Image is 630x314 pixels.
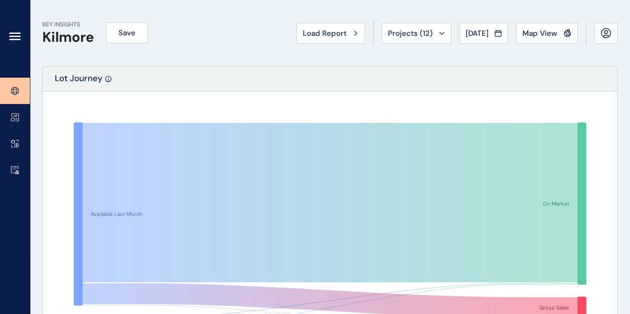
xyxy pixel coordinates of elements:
[55,73,103,91] p: Lot Journey
[296,23,365,44] button: Load Report
[119,28,135,38] span: Save
[516,23,578,44] button: Map View
[466,28,489,38] span: [DATE]
[522,28,557,38] span: Map View
[303,28,347,38] span: Load Report
[459,23,508,44] button: [DATE]
[42,20,94,29] p: KEY INSIGHTS
[42,29,94,46] h1: Kilmore
[388,28,433,38] span: Projects ( 12 )
[381,23,451,44] button: Projects (12)
[106,22,148,43] button: Save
